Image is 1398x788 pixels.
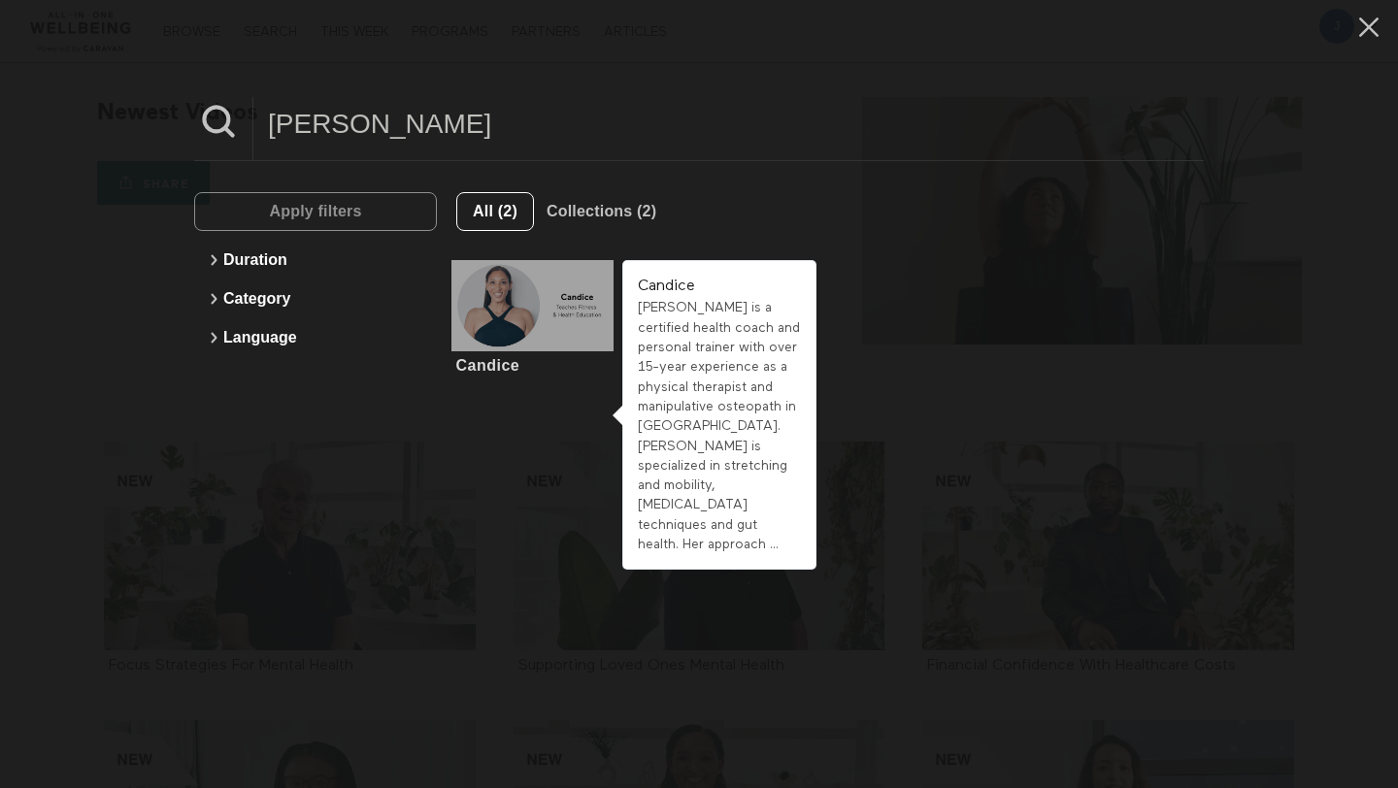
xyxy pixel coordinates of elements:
input: Search [253,97,1204,150]
button: All (2) [456,192,534,231]
div: Candice [455,356,519,375]
button: Category [204,279,427,318]
button: Collections (2) [534,192,669,231]
button: Language [204,318,427,357]
span: All (2) [473,203,517,219]
strong: Candice [638,279,695,294]
div: [PERSON_NAME] is a certified health coach and personal trainer with over 15-year experience as a ... [638,298,801,554]
a: CandiceCandice [451,260,614,378]
button: Duration [204,241,427,279]
span: Collections (2) [547,203,656,219]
